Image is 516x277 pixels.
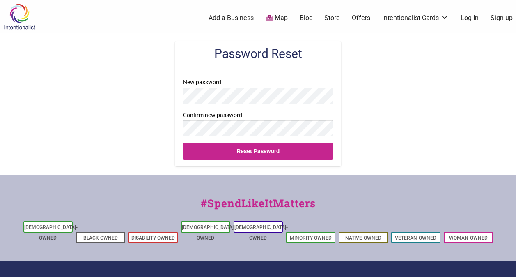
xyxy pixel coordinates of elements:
a: Map [266,14,288,23]
a: Store [324,14,340,23]
a: Woman-Owned [449,235,488,241]
h2: Password Reset [214,45,302,62]
a: [DEMOGRAPHIC_DATA]-Owned [234,224,288,241]
input: Confirm new password [183,120,333,136]
a: Intentionalist Cards [382,14,449,23]
a: Blog [300,14,313,23]
a: Sign up [491,14,513,23]
input: Reset Password [183,143,333,160]
a: Disability-Owned [131,235,175,241]
a: Offers [352,14,370,23]
label: Confirm new password [183,110,333,136]
a: Native-Owned [345,235,381,241]
input: New password [183,88,333,104]
a: Log In [461,14,479,23]
a: Minority-Owned [290,235,332,241]
a: Black-Owned [83,235,118,241]
a: [DEMOGRAPHIC_DATA]-Owned [182,224,235,241]
label: New password [183,77,333,104]
a: Add a Business [209,14,254,23]
a: Veteran-Owned [395,235,436,241]
a: [DEMOGRAPHIC_DATA]-Owned [24,224,78,241]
